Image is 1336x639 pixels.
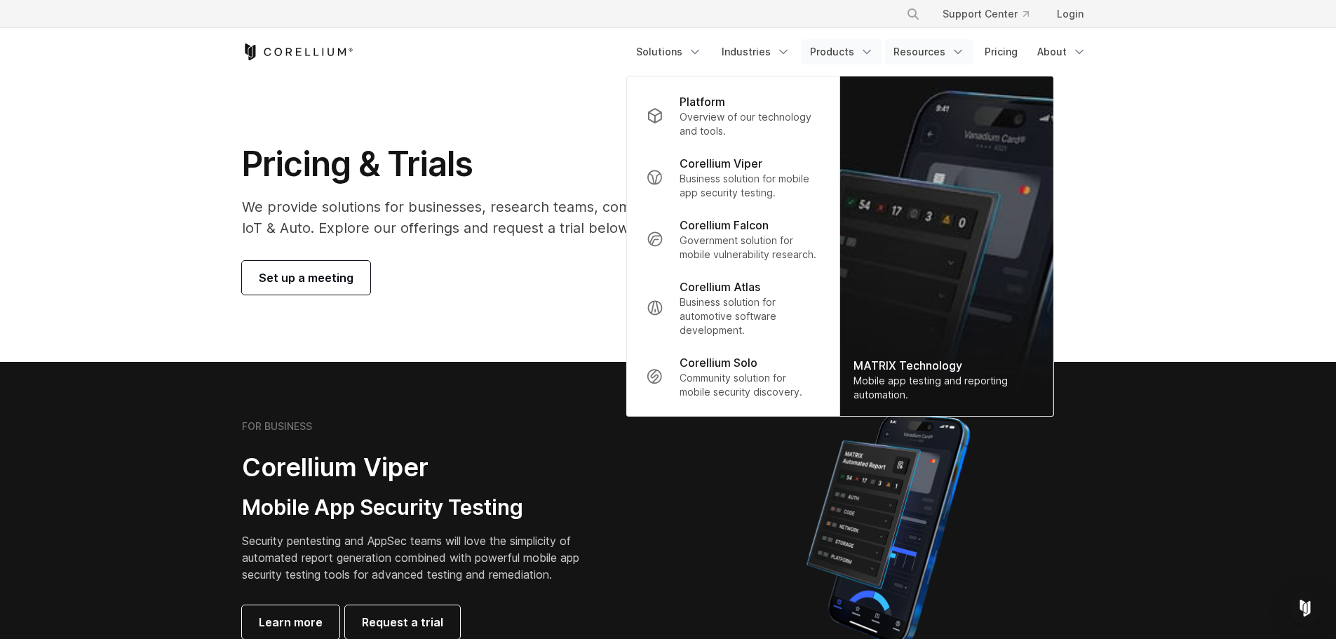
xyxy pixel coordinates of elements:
span: Request a trial [362,614,443,631]
h2: Corellium Viper [242,452,601,483]
p: Overview of our technology and tools. [680,110,819,138]
p: Corellium Atlas [680,278,760,295]
p: Corellium Falcon [680,217,769,234]
a: Corellium Solo Community solution for mobile security discovery. [635,346,830,408]
p: Platform [680,93,725,110]
div: Navigation Menu [889,1,1095,27]
h1: Pricing & Trials [242,143,801,185]
a: Support Center [931,1,1040,27]
a: Solutions [628,39,710,65]
a: Corellium Viper Business solution for mobile app security testing. [635,147,830,208]
a: Resources [885,39,973,65]
a: Products [802,39,882,65]
a: Corellium Falcon Government solution for mobile vulnerability research. [635,208,830,270]
h3: Mobile App Security Testing [242,495,601,521]
a: Corellium Home [242,43,353,60]
div: MATRIX Technology [853,357,1039,374]
a: Industries [713,39,799,65]
span: Learn more [259,614,323,631]
p: Community solution for mobile security discovery. [680,371,819,399]
p: Business solution for automotive software development. [680,295,819,337]
p: We provide solutions for businesses, research teams, community individuals, and IoT & Auto. Explo... [242,196,801,238]
a: Pricing [976,39,1026,65]
div: Navigation Menu [628,39,1095,65]
a: Login [1046,1,1095,27]
p: Corellium Viper [680,155,762,172]
a: Platform Overview of our technology and tools. [635,85,830,147]
a: Learn more [242,605,339,639]
img: Matrix_WebNav_1x [839,76,1053,416]
p: Corellium Solo [680,354,757,371]
a: About [1029,39,1095,65]
span: Set up a meeting [259,269,353,286]
div: Open Intercom Messenger [1288,591,1322,625]
a: Set up a meeting [242,261,370,295]
h6: FOR BUSINESS [242,420,312,433]
div: Mobile app testing and reporting automation. [853,374,1039,402]
button: Search [900,1,926,27]
a: Request a trial [345,605,460,639]
p: Government solution for mobile vulnerability research. [680,234,819,262]
a: MATRIX Technology Mobile app testing and reporting automation. [839,76,1053,416]
a: Corellium Atlas Business solution for automotive software development. [635,270,830,346]
p: Security pentesting and AppSec teams will love the simplicity of automated report generation comb... [242,532,601,583]
p: Business solution for mobile app security testing. [680,172,819,200]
